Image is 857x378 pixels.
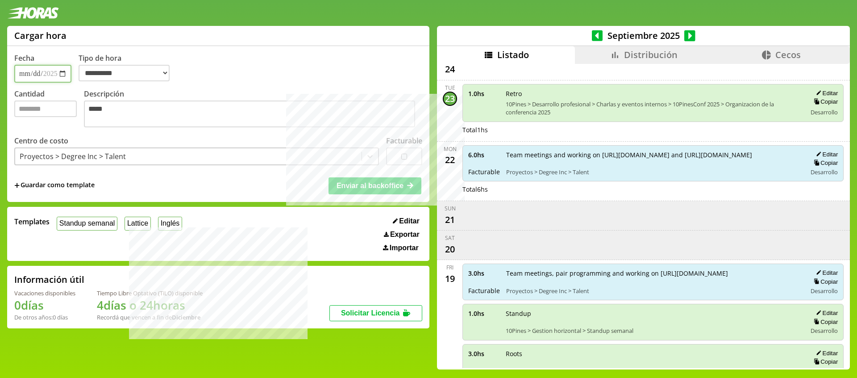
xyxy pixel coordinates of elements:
[468,168,500,176] span: Facturable
[506,367,800,375] span: 10Pines > Gestion horizontal > Reunión Roots
[390,244,419,252] span: Importar
[14,217,50,227] span: Templates
[813,89,838,97] button: Editar
[506,100,800,116] span: 10Pines > Desarrollo profesional > Charlas y eventos internos > 10PinesConf 2025 > Organizacion d...
[329,305,422,321] button: Solicitar Licencia
[811,159,838,167] button: Copiar
[14,181,20,190] span: +
[14,181,95,190] span: +Guardar como template
[813,349,838,357] button: Editar
[813,269,838,277] button: Editar
[813,151,838,158] button: Editar
[603,29,684,42] span: Septiembre 2025
[399,217,419,225] span: Editar
[443,62,457,76] div: 24
[624,49,678,61] span: Distribución
[506,309,800,318] span: Standup
[444,145,457,153] div: Mon
[390,231,420,239] span: Exportar
[462,126,844,134] div: Total 1 hs
[14,101,77,117] input: Cantidad
[468,151,500,159] span: 6.0 hs
[341,309,400,317] span: Solicitar Licencia
[468,89,499,98] span: 1.0 hs
[811,108,838,116] span: Desarrollo
[811,327,838,335] span: Desarrollo
[813,309,838,317] button: Editar
[468,286,500,295] span: Facturable
[506,349,800,358] span: Roots
[125,217,151,231] button: Lattice
[14,136,68,146] label: Centro de costo
[446,264,453,271] div: Fri
[79,65,170,81] select: Tipo de hora
[20,151,126,161] div: Proyectos > Degree Inc > Talent
[97,297,203,313] h1: 4 días o 24 horas
[811,168,838,176] span: Desarrollo
[811,98,838,105] button: Copiar
[506,151,800,159] span: Team meetings and working on [URL][DOMAIN_NAME] and [URL][DOMAIN_NAME]
[468,309,499,318] span: 1.0 hs
[445,84,455,92] div: Tue
[57,217,117,231] button: Standup semanal
[337,182,404,189] span: Enviar al backoffice
[468,349,499,358] span: 3.0 hs
[97,313,203,321] div: Recordá que vencen a fin de
[381,230,422,239] button: Exportar
[445,205,456,212] div: Sun
[811,358,838,365] button: Copiar
[811,367,838,375] span: Desarrollo
[445,234,455,242] div: Sat
[506,89,800,98] span: Retro
[14,297,75,313] h1: 0 días
[443,92,457,106] div: 23
[172,313,200,321] b: Diciembre
[97,289,203,297] div: Tiempo Libre Optativo (TiLO) disponible
[506,269,800,277] span: Team meetings, pair programming and working on [URL][DOMAIN_NAME]
[443,153,457,167] div: 22
[14,53,34,63] label: Fecha
[506,168,800,176] span: Proyectos > Degree Inc > Talent
[811,287,838,295] span: Desarrollo
[775,49,801,61] span: Cecos
[84,89,422,130] label: Descripción
[14,313,75,321] div: De otros años: 0 días
[84,101,415,127] textarea: Descripción
[443,242,457,256] div: 20
[386,136,422,146] label: Facturable
[14,273,84,286] h2: Información útil
[79,53,177,83] label: Tipo de hora
[506,327,800,335] span: 10Pines > Gestion horizontal > Standup semanal
[468,269,500,277] span: 3.0 hs
[14,29,67,42] h1: Cargar hora
[462,185,844,193] div: Total 6 hs
[329,177,421,194] button: Enviar al backoffice
[443,271,457,286] div: 19
[7,7,59,19] img: logotipo
[14,89,84,130] label: Cantidad
[811,278,838,286] button: Copiar
[437,64,850,368] div: scrollable content
[811,318,838,326] button: Copiar
[158,217,182,231] button: Inglés
[497,49,529,61] span: Listado
[390,217,422,226] button: Editar
[506,287,800,295] span: Proyectos > Degree Inc > Talent
[443,212,457,227] div: 21
[14,289,75,297] div: Vacaciones disponibles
